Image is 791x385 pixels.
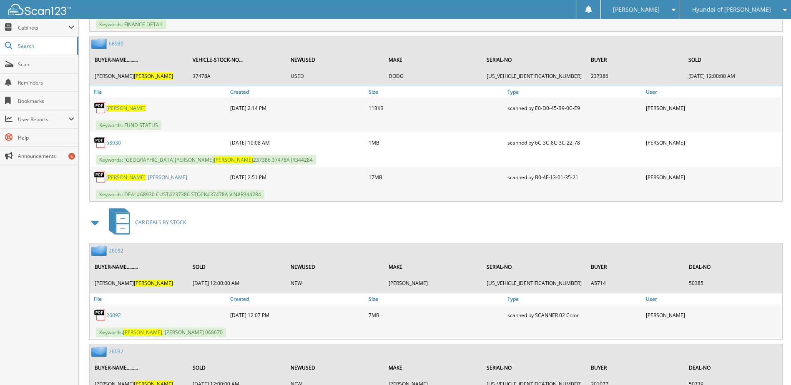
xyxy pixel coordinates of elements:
[367,293,505,305] a: Size
[91,245,109,256] img: folder2.png
[106,312,121,319] a: 26092
[684,69,781,83] td: [DATE] 12:00:00 AM
[692,7,771,12] span: Hyundai of [PERSON_NAME]
[286,258,384,275] th: NEWUSED
[90,51,188,68] th: BUYER-NAME.........
[644,134,782,151] div: [PERSON_NAME]
[228,100,367,116] div: [DATE] 2:14 PM
[18,24,68,31] span: Cabinets
[106,139,121,146] a: 68930
[135,219,186,226] span: CAR DEALS BY STOCK
[188,258,286,275] th: SOLD
[482,51,586,68] th: SERIAL-NO
[106,174,187,181] a: [PERSON_NAME], [PERSON_NAME]
[90,258,188,275] th: BUYER-NAME.........
[18,61,74,68] span: Scan
[587,359,684,376] th: BUYER
[96,327,226,337] span: Keywords: , [PERSON_NAME] 068670
[18,152,74,160] span: Announcements
[8,4,71,15] img: scan123-logo-white.svg
[384,359,482,376] th: MAKE
[91,346,109,357] img: folder2.png
[96,155,316,165] span: Keywords: [GEOGRAPHIC_DATA][PERSON_NAME] 237386 37478A JR344284
[18,97,74,105] span: Bookmarks
[587,258,684,275] th: BUYER
[367,307,505,323] div: 7MB
[684,51,781,68] th: SOLD
[106,174,146,181] span: [PERSON_NAME]
[482,258,586,275] th: SERIAL-NO
[367,100,505,116] div: 113KB
[188,359,286,376] th: SOLD
[90,276,188,290] td: [PERSON_NAME]
[587,51,684,68] th: BUYER
[505,100,644,116] div: scanned by E0-D0-45-B9-0C-E9
[228,86,367,97] a: Created
[134,72,173,80] span: [PERSON_NAME]
[367,134,505,151] div: 1MB
[94,309,106,321] img: PDF.png
[505,293,644,305] a: Type
[18,42,73,50] span: Search
[94,136,106,149] img: PDF.png
[286,69,384,83] td: USED
[91,38,109,49] img: folder2.png
[685,276,782,290] td: 50385
[505,134,644,151] div: scanned by 6C-3C-8C-3C-22-78
[18,134,74,141] span: Help
[367,86,505,97] a: Size
[68,153,75,160] div: 6
[685,359,781,376] th: DEAL-NO
[96,20,166,29] span: Keywords: FINANCE DETAIL
[134,280,173,287] span: [PERSON_NAME]
[96,120,161,130] span: Keywords: FUND STATUS
[384,258,482,275] th: MAKE
[228,307,367,323] div: [DATE] 12:07 PM
[90,86,228,97] a: File
[188,276,286,290] td: [DATE] 12:00:00 AM
[109,40,123,47] a: 68930
[18,116,68,123] span: User Reports
[90,359,188,376] th: BUYER-NAME.........
[505,307,644,323] div: scanned by SCANNER 02 Color
[286,276,384,290] td: NEW
[90,293,228,305] a: File
[286,359,384,376] th: NEWUSED
[109,348,123,355] a: 26032
[505,86,644,97] a: Type
[367,169,505,185] div: 17MB
[613,7,660,12] span: [PERSON_NAME]
[123,329,162,336] span: [PERSON_NAME]
[286,51,384,68] th: NEWUSED
[104,206,186,239] a: CAR DEALS BY STOCK
[482,359,586,376] th: SERIAL-NO
[749,345,791,385] iframe: Chat Widget
[644,86,782,97] a: User
[109,247,123,254] a: 26092
[384,69,482,83] td: DODG
[228,169,367,185] div: [DATE] 2:51 PM
[384,276,482,290] td: [PERSON_NAME]
[214,156,253,163] span: [PERSON_NAME]
[18,79,74,86] span: Reminders
[90,69,188,83] td: [PERSON_NAME]
[505,169,644,185] div: scanned by B0-4F-13-01-35-21
[188,69,286,83] td: 37478A
[587,69,684,83] td: 237386
[94,102,106,114] img: PDF.png
[685,258,782,275] th: DEAL-NO
[228,134,367,151] div: [DATE] 10:08 AM
[94,171,106,183] img: PDF.png
[384,51,482,68] th: MAKE
[228,293,367,305] a: Created
[188,51,286,68] th: VEHICLE-STOCK-NO...
[644,307,782,323] div: [PERSON_NAME]
[482,69,586,83] td: [US_VEHICLE_IDENTIFICATION_NUMBER]
[644,293,782,305] a: User
[644,100,782,116] div: [PERSON_NAME]
[644,169,782,185] div: [PERSON_NAME]
[106,105,146,112] a: [PERSON_NAME]
[96,190,264,199] span: Keywords: DEAL#68930 CUST#237386 STOCK#37478A VIN#R344284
